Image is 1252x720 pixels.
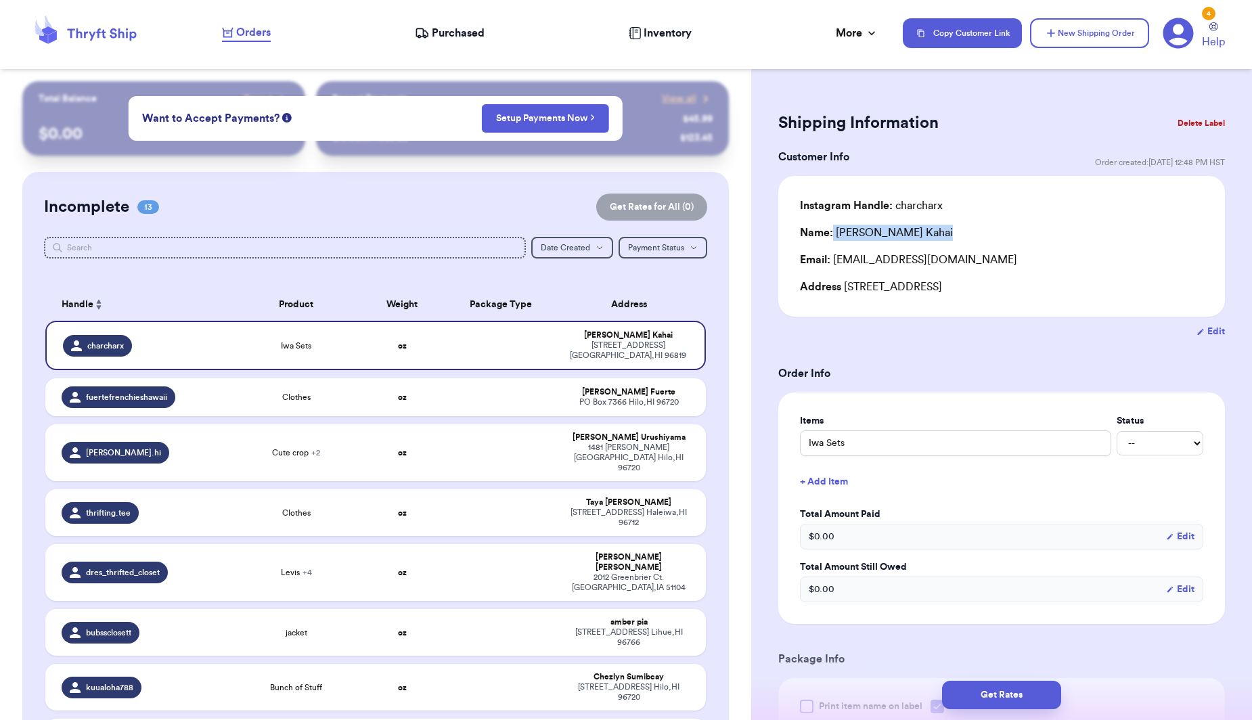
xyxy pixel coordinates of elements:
span: Help [1202,34,1225,50]
span: Inventory [644,25,692,41]
span: Orders [236,24,271,41]
span: Levis [281,567,312,578]
p: $ 0.00 [39,123,288,145]
strong: oz [398,449,407,457]
span: Email: [800,254,830,265]
span: Date Created [541,244,590,252]
strong: oz [398,683,407,692]
span: Bunch of Stuff [270,682,322,693]
div: [PERSON_NAME] Kahai [800,225,953,241]
p: Recent Payments [332,92,407,106]
th: Product [230,288,362,321]
span: kuualoha788 [86,682,133,693]
a: Setup Payments Now [496,112,596,125]
span: fuertefrenchieshawaii [86,392,167,403]
div: [STREET_ADDRESS] Haleiwa , HI 96712 [568,508,690,528]
div: Taya [PERSON_NAME] [568,497,690,508]
span: Handle [62,298,93,312]
div: [PERSON_NAME] Fuerte [568,387,690,397]
span: Iwa Sets [281,340,311,351]
span: Address [800,282,841,292]
span: Purchased [432,25,485,41]
div: [EMAIL_ADDRESS][DOMAIN_NAME] [800,252,1203,268]
input: Search [44,237,525,258]
div: amber pia [568,617,690,627]
span: thrifting.tee [86,508,131,518]
strong: oz [398,629,407,637]
th: Address [560,288,706,321]
span: Payout [244,92,273,106]
div: [STREET_ADDRESS] Lihue , HI 96766 [568,627,690,648]
div: [STREET_ADDRESS] [800,279,1203,295]
a: Inventory [629,25,692,41]
div: $ 123.45 [680,131,713,145]
h2: Incomplete [44,196,129,218]
span: Cute crop [272,447,320,458]
button: Delete Label [1172,108,1230,138]
a: View all [662,92,713,106]
th: Weight [362,288,441,321]
span: [PERSON_NAME].hi [86,447,161,458]
a: Payout [244,92,289,106]
label: Items [800,414,1111,428]
div: [PERSON_NAME] [PERSON_NAME] [568,552,690,572]
div: [PERSON_NAME] Urushiyama [568,432,690,443]
span: Payment Status [628,244,684,252]
button: Get Rates [942,681,1061,709]
button: Edit [1197,325,1225,338]
div: [STREET_ADDRESS] Hilo , HI 96720 [568,682,690,702]
div: More [836,25,878,41]
button: Setup Payments Now [482,104,610,133]
span: $ 0.00 [809,530,834,543]
button: Copy Customer Link [903,18,1022,48]
span: View all [662,92,696,106]
strong: oz [398,509,407,517]
button: Edit [1166,530,1194,543]
span: + 4 [303,568,312,577]
span: Want to Accept Payments? [142,110,280,127]
span: + 2 [311,449,320,457]
label: Total Amount Paid [800,508,1203,521]
span: bubssclosett [86,627,131,638]
p: Total Balance [39,92,97,106]
button: Get Rates for All (0) [596,194,707,221]
span: charcharx [87,340,124,351]
span: jacket [286,627,307,638]
th: Package Type [442,288,561,321]
div: [STREET_ADDRESS] [GEOGRAPHIC_DATA] , HI 96819 [568,340,688,361]
h2: Shipping Information [778,112,939,134]
label: Status [1117,414,1203,428]
span: Clothes [282,392,311,403]
strong: oz [398,568,407,577]
div: PO Box 7366 Hilo , HI 96720 [568,397,690,407]
div: 4 [1202,7,1215,20]
button: Sort ascending [93,296,104,313]
button: + Add Item [795,467,1209,497]
strong: oz [398,342,407,350]
button: Date Created [531,237,613,258]
a: Help [1202,22,1225,50]
a: Orders [222,24,271,42]
div: 1481 [PERSON_NAME][GEOGRAPHIC_DATA] Hilo , HI 96720 [568,443,690,473]
div: Chezlyn Sumibcay [568,672,690,682]
a: 4 [1163,18,1194,49]
button: New Shipping Order [1030,18,1149,48]
span: Instagram Handle: [800,200,893,211]
h3: Order Info [778,365,1225,382]
span: Clothes [282,508,311,518]
a: Purchased [415,25,485,41]
span: $ 0.00 [809,583,834,596]
label: Total Amount Still Owed [800,560,1203,574]
div: $ 45.99 [683,112,713,126]
button: Edit [1166,583,1194,596]
strong: oz [398,393,407,401]
h3: Package Info [778,651,1225,667]
div: [PERSON_NAME] Kahai [568,330,688,340]
div: 2012 Greenbrier Ct. [GEOGRAPHIC_DATA] , IA 51104 [568,572,690,593]
button: Payment Status [619,237,707,258]
span: Order created: [DATE] 12:48 PM HST [1095,157,1225,168]
span: 13 [137,200,159,214]
h3: Customer Info [778,149,849,165]
span: dres_thrifted_closet [86,567,160,578]
span: Name: [800,227,833,238]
